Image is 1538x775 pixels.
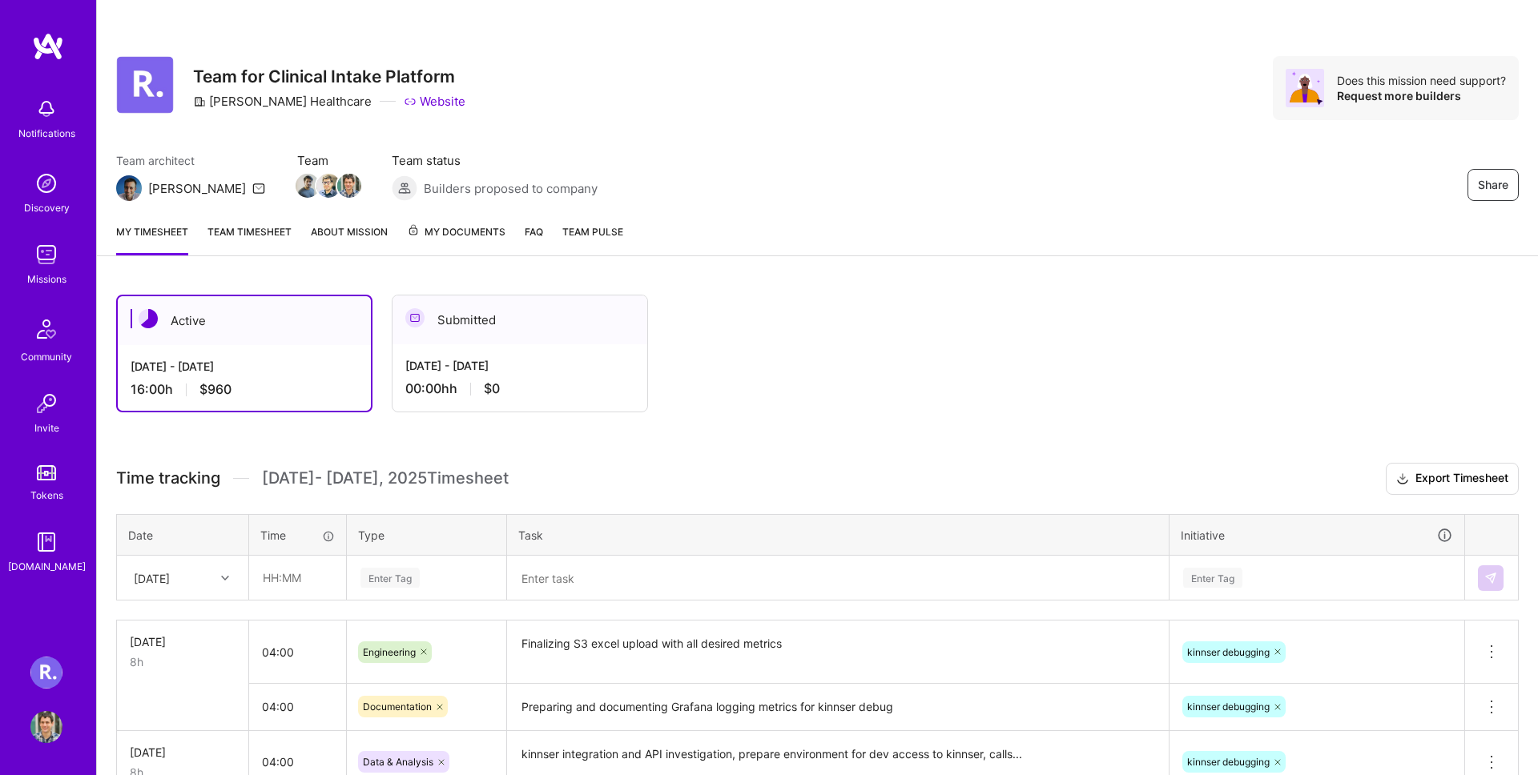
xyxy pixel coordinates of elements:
[318,172,339,199] a: Team Member Avatar
[34,420,59,436] div: Invite
[562,226,623,238] span: Team Pulse
[30,387,62,420] img: Invite
[393,295,647,344] div: Submitted
[199,381,232,398] span: $960
[30,93,62,125] img: bell
[363,646,416,658] span: Engineering
[339,172,360,199] a: Team Member Avatar
[1484,572,1497,584] img: Submit
[249,631,346,673] input: HH:MM
[117,514,249,556] th: Date
[131,381,358,398] div: 16:00 h
[37,465,56,480] img: tokens
[116,223,188,255] a: My timesheet
[363,701,432,713] span: Documentation
[1386,463,1519,495] button: Export Timesheet
[27,310,66,348] img: Community
[193,95,206,108] i: icon CompanyGray
[507,514,1170,556] th: Task
[405,308,425,327] img: Submitted
[407,223,505,255] a: My Documents
[148,180,246,197] div: [PERSON_NAME]
[134,569,170,586] div: [DATE]
[1286,69,1324,107] img: Avatar
[405,357,634,374] div: [DATE] - [DATE]
[24,199,70,216] div: Discovery
[260,527,335,544] div: Time
[118,296,371,345] div: Active
[26,657,66,689] a: Roger Healthcare: Team for Clinical Intake Platform
[131,358,358,375] div: [DATE] - [DATE]
[1187,646,1270,658] span: kinnser debugging
[193,66,465,86] h3: Team for Clinical Intake Platform
[424,180,598,197] span: Builders proposed to company
[347,514,507,556] th: Type
[1187,756,1270,768] span: kinnser debugging
[116,56,174,114] img: Company Logo
[405,380,634,397] div: 00:00h h
[1337,73,1506,88] div: Does this mission need support?
[1187,701,1270,713] span: kinnser debugging
[30,167,62,199] img: discovery
[30,239,62,271] img: teamwork
[18,125,75,142] div: Notifications
[26,711,66,743] a: User Avatar
[562,223,623,255] a: Team Pulse
[297,152,360,169] span: Team
[407,223,505,241] span: My Documents
[30,487,63,504] div: Tokens
[116,152,265,169] span: Team architect
[1337,88,1506,103] div: Request more builders
[250,556,345,599] input: HH:MM
[30,526,62,558] img: guide book
[484,380,500,397] span: $0
[311,223,388,255] a: About Mission
[193,93,372,110] div: [PERSON_NAME] Healthcare
[297,172,318,199] a: Team Member Avatar
[207,223,292,255] a: Team timesheet
[21,348,72,365] div: Community
[249,685,346,728] input: HH:MM
[30,657,62,689] img: Roger Healthcare: Team for Clinical Intake Platform
[392,152,598,169] span: Team status
[221,574,229,582] i: icon Chevron
[392,175,417,201] img: Builders proposed to company
[116,175,142,201] img: Team Architect
[139,309,158,328] img: Active
[32,32,64,61] img: logo
[509,622,1167,682] textarea: Finalizing S3 excel upload with all desired metrics
[30,711,62,743] img: User Avatar
[1468,169,1519,201] button: Share
[8,558,86,575] div: [DOMAIN_NAME]
[1181,526,1453,544] div: Initiative
[360,565,420,590] div: Enter Tag
[1183,565,1242,590] div: Enter Tag
[404,93,465,110] a: Website
[116,468,220,488] span: Time tracking
[262,468,509,488] span: [DATE] - [DATE] , 2025 Timesheet
[130,653,236,670] div: 8h
[1478,177,1508,193] span: Share
[525,223,543,255] a: FAQ
[130,744,236,761] div: [DATE]
[316,174,340,198] img: Team Member Avatar
[363,756,433,768] span: Data & Analysis
[509,685,1167,729] textarea: Preparing and documenting Grafana logging metrics for kinnser debug
[1396,471,1409,488] i: icon Download
[130,633,236,650] div: [DATE]
[27,271,66,287] div: Missions
[252,182,265,195] i: icon Mail
[296,174,320,198] img: Team Member Avatar
[337,174,361,198] img: Team Member Avatar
